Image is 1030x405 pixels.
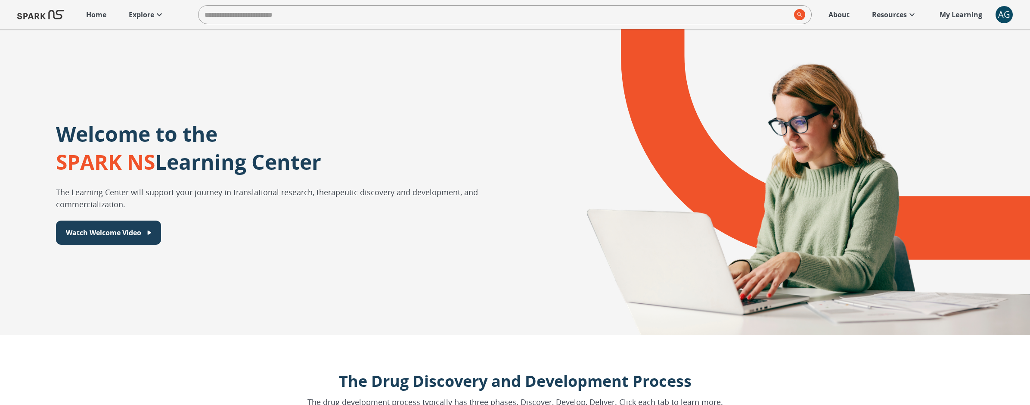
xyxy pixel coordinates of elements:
[872,9,907,20] p: Resources
[66,227,141,238] p: Watch Welcome Video
[940,9,982,20] p: My Learning
[17,4,64,25] img: Logo of SPARK at Stanford
[824,5,854,24] a: About
[996,6,1013,23] button: account of current user
[791,6,805,24] button: search
[307,370,723,393] p: The Drug Discovery and Development Process
[82,5,111,24] a: Home
[996,6,1013,23] div: AG
[56,148,155,176] span: SPARK NS
[56,120,321,176] p: Welcome to the Learning Center
[56,186,506,210] p: The Learning Center will support your journey in translational research, therapeutic discovery an...
[56,221,161,245] button: Watch Welcome Video
[828,9,850,20] p: About
[935,5,987,24] a: My Learning
[543,29,1030,335] div: A montage of drug development icons and a SPARK NS logo design element
[129,9,154,20] p: Explore
[868,5,921,24] a: Resources
[124,5,169,24] a: Explore
[86,9,106,20] p: Home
